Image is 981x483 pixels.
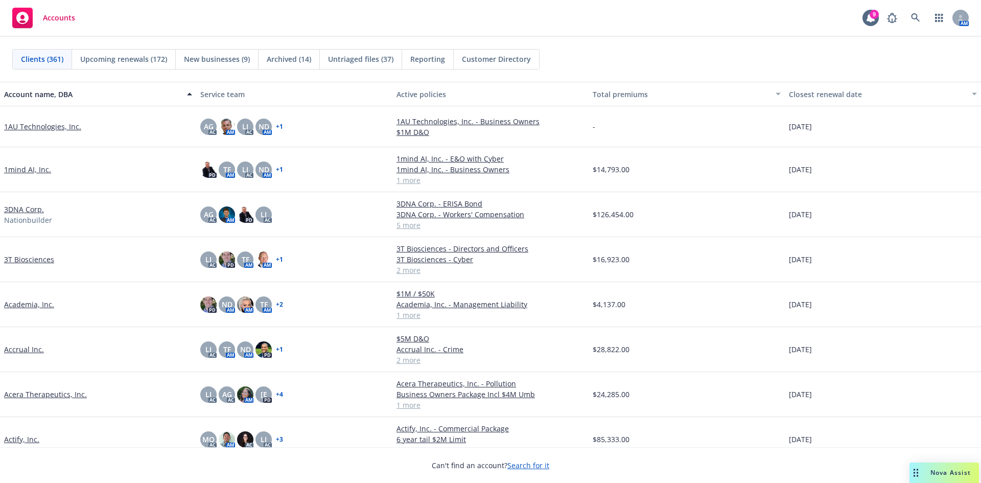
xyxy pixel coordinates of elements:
[789,389,812,400] span: [DATE]
[410,54,445,64] span: Reporting
[789,299,812,310] span: [DATE]
[396,310,585,320] a: 1 more
[8,4,79,32] a: Accounts
[930,468,971,477] span: Nova Assist
[276,257,283,263] a: + 1
[909,463,922,483] div: Drag to move
[396,254,585,265] a: 3T Biosciences - Cyber
[593,209,634,220] span: $126,454.00
[789,164,812,175] span: [DATE]
[462,54,531,64] span: Customer Directory
[789,121,812,132] span: [DATE]
[267,54,311,64] span: Archived (14)
[223,164,231,175] span: TF
[255,341,272,358] img: photo
[276,167,283,173] a: + 1
[260,299,268,310] span: TF
[205,389,212,400] span: LI
[929,8,949,28] a: Switch app
[789,89,966,100] div: Closest renewal date
[4,344,44,355] a: Accrual Inc.
[396,116,585,127] a: 1AU Technologies, Inc. - Business Owners
[237,206,253,223] img: photo
[237,386,253,403] img: photo
[396,333,585,344] a: $5M D&O
[261,389,267,400] span: [E
[396,164,585,175] a: 1mind AI, Inc. - Business Owners
[240,344,251,355] span: ND
[196,82,392,106] button: Service team
[396,355,585,365] a: 2 more
[242,254,249,265] span: TF
[4,434,39,445] a: Actify, Inc.
[396,299,585,310] a: Academia, Inc. - Management Liability
[905,8,926,28] a: Search
[789,434,812,445] span: [DATE]
[204,209,214,220] span: AG
[593,434,629,445] span: $85,333.00
[589,82,785,106] button: Total premiums
[276,436,283,443] a: + 3
[396,265,585,275] a: 2 more
[507,461,549,470] a: Search for it
[4,121,81,132] a: 1AU Technologies, Inc.
[276,392,283,398] a: + 4
[276,347,283,353] a: + 1
[4,89,181,100] div: Account name, DBA
[80,54,167,64] span: Upcoming renewals (172)
[259,164,269,175] span: ND
[909,463,979,483] button: Nova Assist
[219,119,235,135] img: photo
[242,121,248,132] span: LI
[21,54,63,64] span: Clients (361)
[789,344,812,355] span: [DATE]
[593,389,629,400] span: $24,285.00
[870,10,879,19] div: 9
[200,162,217,178] img: photo
[43,14,75,22] span: Accounts
[396,288,585,299] a: $1M / $50K
[396,220,585,231] a: 5 more
[396,423,585,434] a: Actify, Inc. - Commercial Package
[328,54,393,64] span: Untriaged files (37)
[432,460,549,471] span: Can't find an account?
[200,89,388,100] div: Service team
[396,378,585,389] a: Acera Therapeutics, Inc. - Pollution
[396,389,585,400] a: Business Owners Package Incl $4M Umb
[789,209,812,220] span: [DATE]
[593,254,629,265] span: $16,923.00
[396,434,585,445] a: 6 year tail $2M Limit
[4,254,54,265] a: 3T Biosciences
[276,302,283,308] a: + 2
[222,389,232,400] span: AG
[222,299,232,310] span: ND
[261,209,267,220] span: LI
[593,299,625,310] span: $4,137.00
[259,121,269,132] span: ND
[219,251,235,268] img: photo
[396,445,585,455] a: 1 more
[223,344,231,355] span: TF
[261,434,267,445] span: LI
[204,121,214,132] span: AG
[200,296,217,313] img: photo
[785,82,981,106] button: Closest renewal date
[396,400,585,410] a: 1 more
[4,299,54,310] a: Academia, Inc.
[396,153,585,164] a: 1mind AI, Inc. - E&O with Cyber
[396,198,585,209] a: 3DNA Corp. - ERISA Bond
[396,89,585,100] div: Active policies
[4,389,87,400] a: Acera Therapeutics, Inc.
[882,8,902,28] a: Report a Bug
[242,164,248,175] span: LI
[237,431,253,448] img: photo
[184,54,250,64] span: New businesses (9)
[396,175,585,186] a: 1 more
